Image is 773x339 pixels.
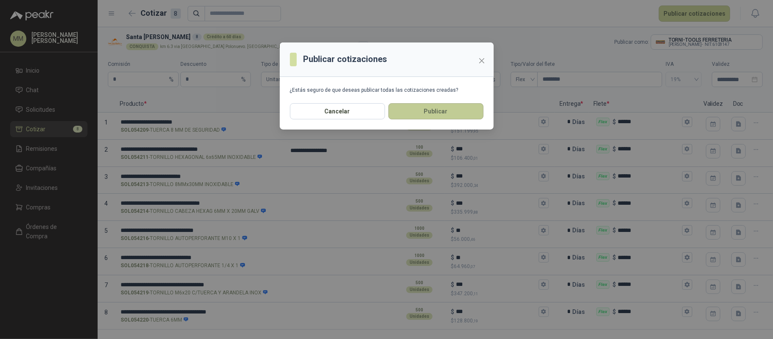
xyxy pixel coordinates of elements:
[388,103,483,119] button: Publicar
[304,53,388,66] h3: Publicar cotizaciones
[290,87,483,93] div: ¿Estás seguro de que deseas publicar todas las cotizaciones creadas?
[290,103,385,119] button: Cancelar
[478,57,485,64] span: close
[475,54,489,68] button: Close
